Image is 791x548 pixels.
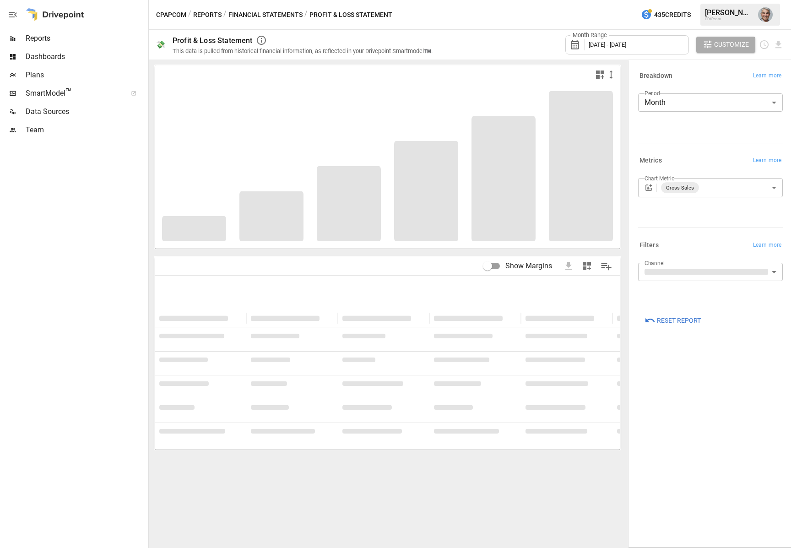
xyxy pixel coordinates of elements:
[26,33,146,44] span: Reports
[26,51,146,62] span: Dashboards
[758,7,773,22] img: Joe Megibow
[188,9,191,21] div: /
[320,312,333,325] button: Sort
[156,9,186,21] button: CPAPcom
[193,9,222,21] button: Reports
[638,93,783,112] div: Month
[705,8,753,17] div: [PERSON_NAME]
[705,17,753,21] div: CPAPcom
[26,70,146,81] span: Plans
[657,315,701,326] span: Reset Report
[505,260,552,271] span: Show Margins
[645,259,665,267] label: Channel
[589,41,626,48] span: [DATE] - [DATE]
[645,174,674,182] label: Chart Metric
[759,39,769,50] button: Schedule report
[504,312,516,325] button: Sort
[570,31,609,39] label: Month Range
[26,125,146,136] span: Team
[696,37,756,53] button: Customize
[596,256,617,277] button: Manage Columns
[714,39,749,50] span: Customize
[26,88,121,99] span: SmartModel
[229,312,242,325] button: Sort
[753,241,781,250] span: Learn more
[645,89,660,97] label: Period
[223,9,227,21] div: /
[662,183,698,193] span: Gross Sales
[654,9,691,21] span: 435 Credits
[753,71,781,81] span: Learn more
[773,39,784,50] button: Download report
[228,9,303,21] button: Financial Statements
[173,36,252,45] div: Profit & Loss Statement
[156,40,165,49] div: 💸
[638,312,707,329] button: Reset Report
[753,156,781,165] span: Learn more
[639,156,662,166] h6: Metrics
[65,87,72,98] span: ™
[26,106,146,117] span: Data Sources
[753,2,778,27] button: Joe Megibow
[639,240,659,250] h6: Filters
[412,312,425,325] button: Sort
[595,312,608,325] button: Sort
[304,9,308,21] div: /
[637,6,694,23] button: 435Credits
[639,71,672,81] h6: Breakdown
[173,48,433,54] div: This data is pulled from historical financial information, as reflected in your Drivepoint Smartm...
